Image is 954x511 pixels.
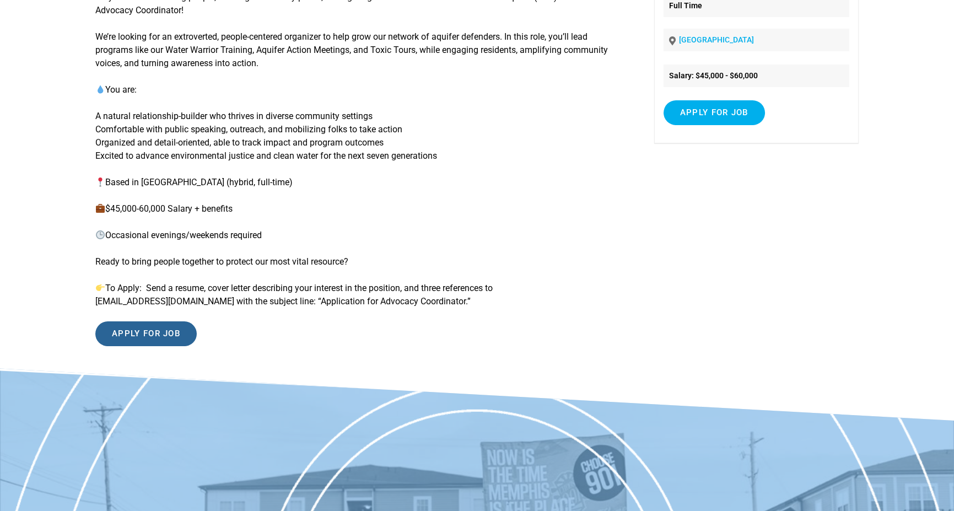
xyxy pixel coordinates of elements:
li: Salary: $45,000 - $60,000 [664,64,849,87]
p: A natural relationship-builder who thrives in diverse community settings Comfortable with public ... [95,110,616,163]
input: Apply for job [664,100,765,125]
p: Ready to bring people together to protect our most vital resource? [95,255,616,268]
input: Apply for job [95,321,197,346]
img: 📍 [96,177,105,186]
p: We’re looking for an extroverted, people-centered organizer to help grow our network of aquifer d... [95,30,616,70]
p: You are: [95,83,616,96]
a: [GEOGRAPHIC_DATA] [679,35,754,44]
p: To Apply: Send a resume, cover letter describing your interest in the position, and three referen... [95,282,616,308]
img: 🕒 [96,230,105,239]
img: 💼 [96,204,105,213]
p: Occasional evenings/weekends required [95,229,616,242]
p: $45,000-60,000 Salary + benefits [95,202,616,216]
img: 💧 [96,85,105,94]
p: Based in [GEOGRAPHIC_DATA] (hybrid, full-time) [95,176,616,189]
img: 👉 [96,283,105,292]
